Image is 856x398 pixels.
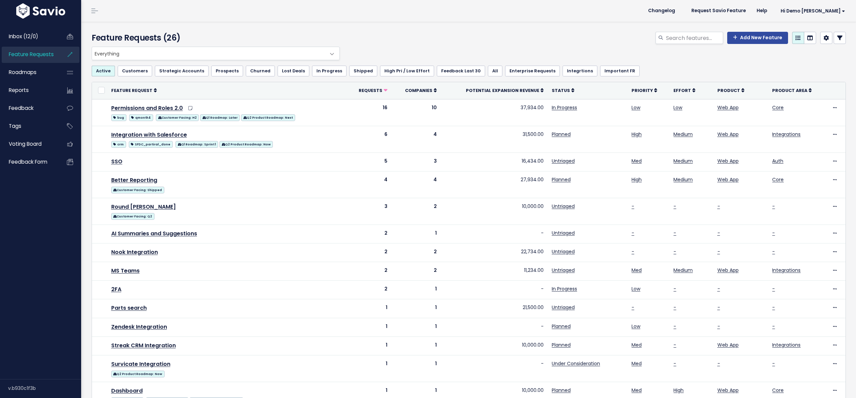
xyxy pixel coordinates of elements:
[129,141,173,148] span: SFDC_partiral_done
[772,203,775,210] a: -
[391,171,441,198] td: 4
[175,141,218,148] span: Q1 Roadmap: Sprint 1
[312,66,347,76] a: In Progress
[241,113,295,121] a: Q2 Product Roadmap: Next
[346,336,391,355] td: 1
[552,158,575,164] a: Untriaged
[175,140,218,148] a: Q1 Roadmap: Sprint 1
[772,360,775,367] a: -
[673,87,695,94] a: Effort
[673,248,676,255] a: -
[466,87,544,94] a: Potential Expansion Revenue
[441,355,548,382] td: -
[9,51,54,58] span: Feature Requests
[391,355,441,382] td: 1
[466,88,539,93] span: Potential Expansion Revenue
[111,230,197,237] a: AI Summaries and Suggestions
[9,140,42,147] span: Voting Board
[2,29,56,44] a: Inbox (12/0)
[673,203,676,210] a: -
[632,203,634,210] a: -
[552,248,575,255] a: Untriaged
[673,304,676,311] a: -
[346,243,391,262] td: 2
[717,88,740,93] span: Product
[632,323,640,330] a: Low
[552,104,577,111] a: In Progress
[717,176,739,183] a: Web App
[632,87,657,94] a: Priority
[717,203,720,210] a: -
[717,304,720,311] a: -
[632,285,640,292] a: Low
[552,131,571,138] a: Planned
[632,267,642,274] a: Med
[391,153,441,171] td: 3
[751,6,772,16] a: Help
[9,87,29,94] span: Reports
[552,387,571,394] a: Planned
[219,141,273,148] span: Q2 Product Roadmap: Now
[441,299,548,318] td: 21,500.00
[717,387,739,394] a: Web App
[92,66,846,76] ul: Filter feature requests
[717,323,720,330] a: -
[391,243,441,262] td: 2
[241,114,295,121] span: Q2 Product Roadmap: Next
[552,267,575,274] a: Untriaged
[346,225,391,243] td: 2
[505,66,560,76] a: Enterprise Requests
[9,104,33,112] span: Feedback
[111,87,157,94] a: Feature Request
[717,131,739,138] a: Web App
[552,304,575,311] a: Untriaged
[8,379,81,397] div: v.b930c1f3b
[211,66,243,76] a: Prospects
[391,281,441,299] td: 1
[111,187,164,193] span: Customer Facing: Shipped
[111,114,126,121] span: bug
[9,122,21,130] span: Tags
[391,299,441,318] td: 1
[441,336,548,355] td: 10,000.00
[717,285,720,292] a: -
[405,87,437,94] a: Companies
[2,100,56,116] a: Feedback
[111,285,121,293] a: 2FA
[772,88,807,93] span: Product Area
[673,342,676,348] a: -
[278,66,309,76] a: Lost Deals
[772,158,783,164] a: Auth
[92,66,115,76] a: Active
[111,88,152,93] span: Feature Request
[346,198,391,225] td: 3
[717,360,720,367] a: -
[632,158,642,164] a: Med
[346,99,391,126] td: 16
[673,131,693,138] a: Medium
[346,355,391,382] td: 1
[200,114,240,121] span: Q1 Roadmap: Later
[772,230,775,236] a: -
[111,212,154,220] a: Customer Facing: Q2
[673,88,691,93] span: Effort
[673,158,693,164] a: Medium
[632,387,642,394] a: Med
[772,131,801,138] a: Integrations
[111,342,176,349] a: Streak CRM Integration
[441,243,548,262] td: 22,734.00
[111,104,183,112] a: Permissions and Roles 2.0
[2,118,56,134] a: Tags
[437,66,485,76] a: Feedback Last 30
[717,248,720,255] a: -
[441,126,548,153] td: 31,500.00
[673,285,676,292] a: -
[772,248,775,255] a: -
[111,140,126,148] a: crm
[686,6,751,16] a: Request Savio Feature
[111,371,165,377] span: Q2 Product Roadmap: Now
[9,69,37,76] span: Roadmaps
[111,203,176,211] a: Round [PERSON_NAME]
[156,113,199,121] a: Customer Facing: H2
[200,113,240,121] a: Q1 Roadmap: Later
